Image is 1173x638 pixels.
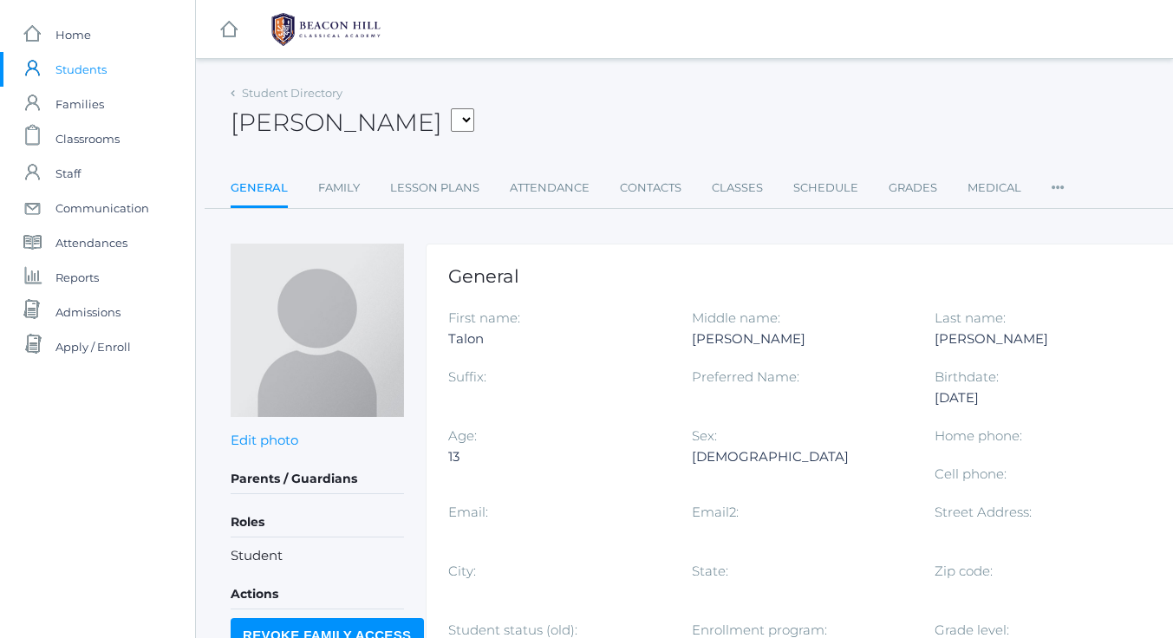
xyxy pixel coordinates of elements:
[692,504,739,520] label: Email2:
[935,465,1007,482] label: Cell phone:
[55,17,91,52] span: Home
[889,171,937,205] a: Grades
[692,563,728,579] label: State:
[692,329,909,349] div: [PERSON_NAME]
[692,368,799,385] label: Preferred Name:
[692,427,717,444] label: Sex:
[448,446,666,467] div: 13
[231,244,404,417] img: Talon Harris
[231,508,404,537] h5: Roles
[55,191,149,225] span: Communication
[935,504,1032,520] label: Street Address:
[935,622,1009,638] label: Grade level:
[55,225,127,260] span: Attendances
[712,171,763,205] a: Classes
[231,580,404,609] h5: Actions
[231,171,288,208] a: General
[620,171,681,205] a: Contacts
[935,309,1006,326] label: Last name:
[935,387,1152,408] div: [DATE]
[55,52,107,87] span: Students
[935,368,999,385] label: Birthdate:
[55,121,120,156] span: Classrooms
[55,260,99,295] span: Reports
[692,622,827,638] label: Enrollment program:
[448,504,488,520] label: Email:
[448,368,486,385] label: Suffix:
[231,432,298,448] a: Edit photo
[231,465,404,494] h5: Parents / Guardians
[448,309,520,326] label: First name:
[448,563,476,579] label: City:
[510,171,590,205] a: Attendance
[231,546,404,566] li: Student
[55,295,121,329] span: Admissions
[55,87,104,121] span: Families
[935,563,993,579] label: Zip code:
[692,446,909,467] div: [DEMOGRAPHIC_DATA]
[55,329,131,364] span: Apply / Enroll
[318,171,360,205] a: Family
[692,309,780,326] label: Middle name:
[390,171,479,205] a: Lesson Plans
[793,171,858,205] a: Schedule
[55,156,81,191] span: Staff
[448,329,666,349] div: Talon
[261,8,391,51] img: BHCALogos-05-308ed15e86a5a0abce9b8dd61676a3503ac9727e845dece92d48e8588c001991.png
[242,86,342,100] a: Student Directory
[935,427,1022,444] label: Home phone:
[231,109,474,136] h2: [PERSON_NAME]
[968,171,1021,205] a: Medical
[448,427,477,444] label: Age:
[448,622,577,638] label: Student status (old):
[935,329,1152,349] div: [PERSON_NAME]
